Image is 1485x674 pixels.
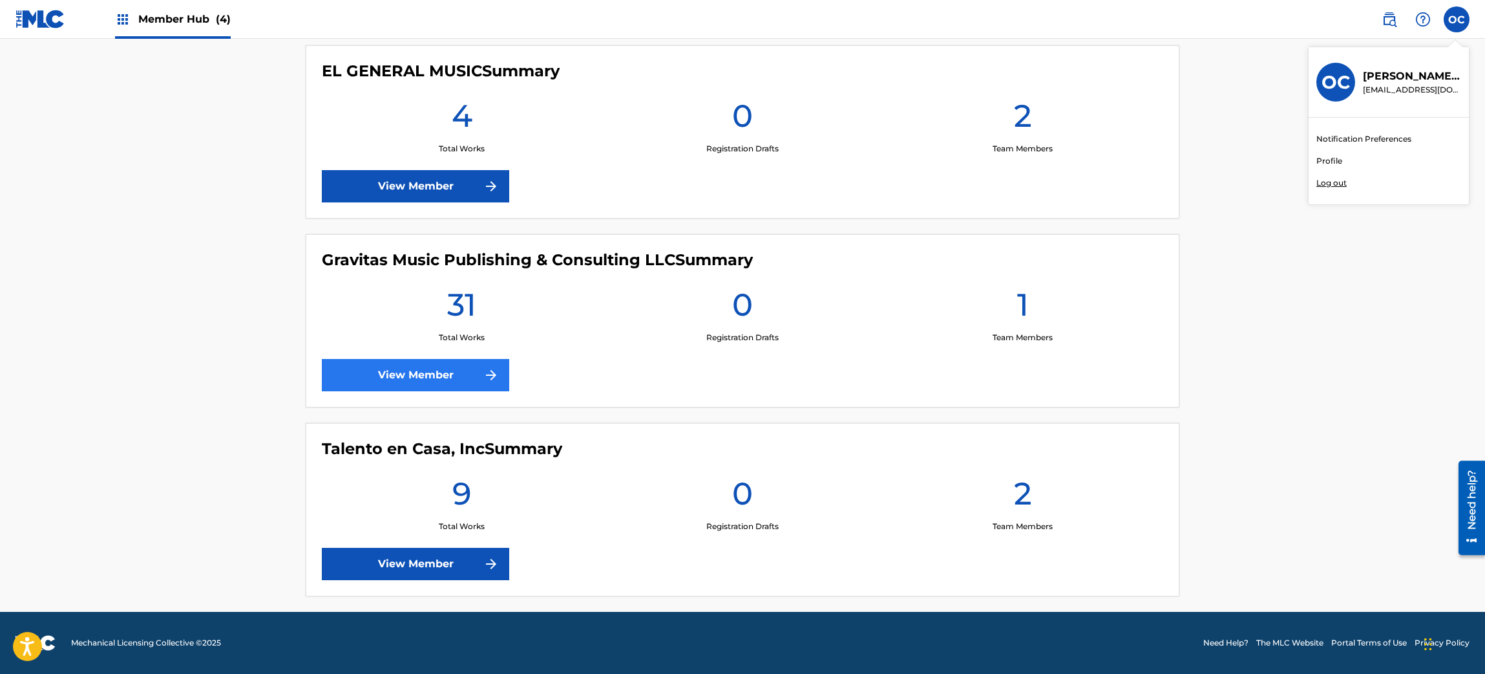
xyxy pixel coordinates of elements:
img: MLC Logo [16,10,65,28]
p: Team Members [993,332,1053,343]
p: gravitasmusicpublishing@gmail.com [1363,84,1461,96]
a: View Member [322,359,509,391]
img: f7272a7cc735f4ea7f67.svg [483,556,499,572]
img: f7272a7cc735f4ea7f67.svg [483,179,499,194]
h1: 1 [1017,285,1029,332]
h3: OC [1322,71,1350,94]
img: help [1415,12,1431,27]
div: Drag [1424,625,1432,664]
h1: 2 [1014,474,1032,521]
p: Registration Drafts [706,521,779,532]
a: Public Search [1376,6,1402,32]
a: View Member [322,170,509,202]
h4: Gravitas Music Publishing & Consulting LLC [322,250,753,270]
a: Need Help? [1203,637,1248,649]
a: Notification Preferences [1316,133,1411,145]
iframe: Chat Widget [1420,612,1485,674]
h4: Talento en Casa, Inc [322,439,562,459]
span: OC [1448,12,1465,28]
span: Mechanical Licensing Collective © 2025 [71,637,221,649]
h1: 0 [732,285,753,332]
h1: 0 [732,474,753,521]
img: f7272a7cc735f4ea7f67.svg [483,367,499,383]
p: Total Works [439,521,485,532]
img: Top Rightsholders [115,12,131,27]
a: View Member [322,548,509,580]
h1: 31 [447,285,476,332]
span: Member Hub [138,12,231,27]
img: logo [16,635,56,651]
iframe: Resource Center [1449,455,1485,560]
p: Registration Drafts [706,143,779,155]
div: Help [1410,6,1436,32]
a: Portal Terms of Use [1331,637,1407,649]
h1: 9 [452,474,472,521]
a: The MLC Website [1256,637,1323,649]
img: search [1382,12,1397,27]
p: Log out [1316,177,1347,189]
div: User Menu [1444,6,1469,32]
p: Total Works [439,332,485,343]
p: Registration Drafts [706,332,779,343]
p: Olga Cardona [1363,69,1461,84]
a: Privacy Policy [1415,637,1469,649]
h1: 2 [1014,96,1032,143]
h4: EL GENERAL MUSIC [322,61,560,81]
a: Profile [1316,155,1342,167]
h1: 4 [452,96,472,143]
h1: 0 [732,96,753,143]
p: Total Works [439,143,485,155]
span: (4) [216,13,231,25]
p: Team Members [993,143,1053,155]
p: Team Members [993,521,1053,532]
